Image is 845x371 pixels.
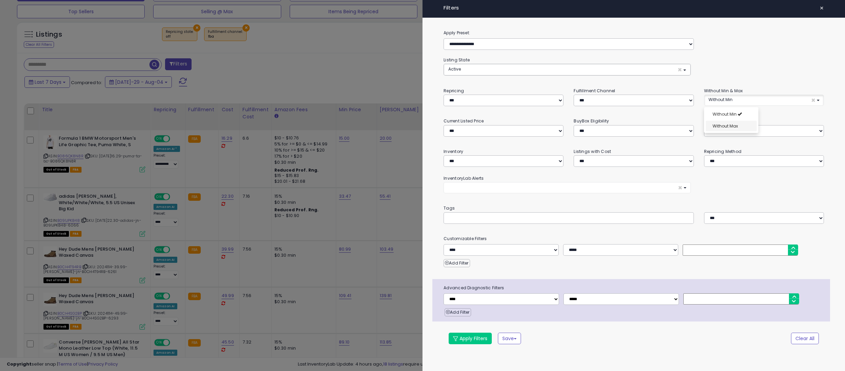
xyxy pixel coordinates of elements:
small: Without Min & Max [704,88,743,94]
span: × [811,97,815,104]
span: Advanced Diagnostic Filters [438,284,830,292]
button: Without Min × [704,95,824,106]
span: Active [448,66,461,72]
small: Repricing Method [704,149,742,154]
button: Add Filter [445,308,471,316]
h4: Filters [444,5,824,11]
span: × [678,184,682,191]
span: Without Min [713,111,737,117]
span: × [678,66,682,73]
small: Tags [438,204,829,212]
small: Current Listed Price [444,118,484,124]
small: Repricing [444,88,464,94]
small: Fulfillment Channel [574,88,615,94]
button: × [817,3,827,13]
button: Clear All [791,333,819,344]
span: Without Min [708,97,733,102]
small: InventoryLab Alerts [444,175,484,181]
small: Inventory [444,149,463,154]
small: BuyBox Eligibility [574,118,609,124]
button: Add Filter [444,259,470,267]
small: Customizable Filters [438,235,829,242]
button: × [444,182,691,193]
small: Listings with Cost [574,149,611,154]
button: Apply Filters [449,333,492,344]
span: Without Max [713,123,738,129]
small: Listing State [444,57,470,63]
span: × [820,3,824,13]
button: Save [498,333,521,344]
label: Apply Preset: [438,29,829,37]
button: Active × [444,64,690,75]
